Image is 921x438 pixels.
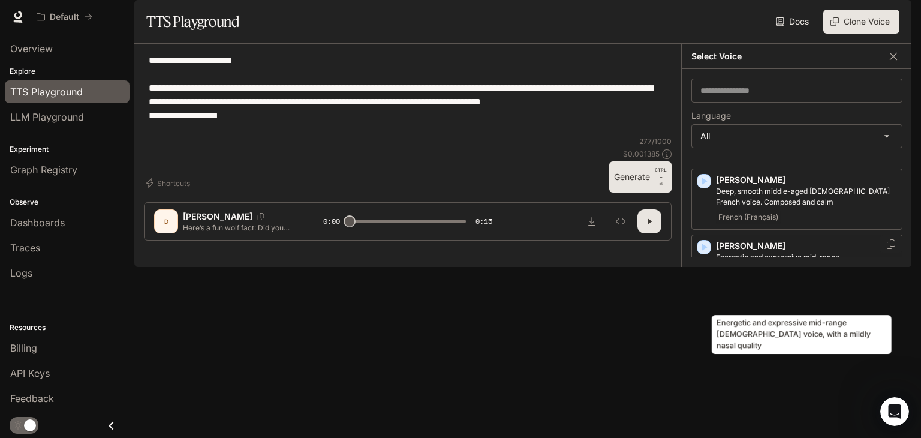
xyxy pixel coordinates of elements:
[691,155,902,164] p: Inworld Voices
[691,112,731,120] p: Language
[144,173,195,193] button: Shortcuts
[823,10,899,34] button: Clone Voice
[580,209,604,233] button: Download audio
[252,213,269,220] button: Copy Voice ID
[183,223,294,233] p: Here’s a fun wolf fact: Did you know that. Wolves have a “song culture”! Different wolf packs act...
[655,166,667,188] p: ⏎
[31,5,98,29] button: All workspaces
[885,239,897,249] button: Copy Voice ID
[609,209,633,233] button: Inspect
[716,252,897,274] p: Energetic and expressive mid-range male voice, with a mildly nasal quality
[716,174,897,186] p: [PERSON_NAME]
[773,10,814,34] a: Docs
[609,161,672,193] button: GenerateCTRL +⏎
[639,136,672,146] p: 277 / 1000
[323,215,340,227] span: 0:00
[716,186,897,208] p: Deep, smooth middle-aged male French voice. Composed and calm
[716,210,781,224] span: French (Français)
[475,215,492,227] span: 0:15
[655,166,667,181] p: CTRL +
[156,212,176,231] div: D
[716,240,897,252] p: [PERSON_NAME]
[50,12,79,22] p: Default
[712,315,892,354] div: Energetic and expressive mid-range [DEMOGRAPHIC_DATA] voice, with a mildly nasal quality
[692,125,902,148] div: All
[146,10,239,34] h1: TTS Playground
[183,211,252,223] p: [PERSON_NAME]
[880,397,909,426] iframe: Intercom live chat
